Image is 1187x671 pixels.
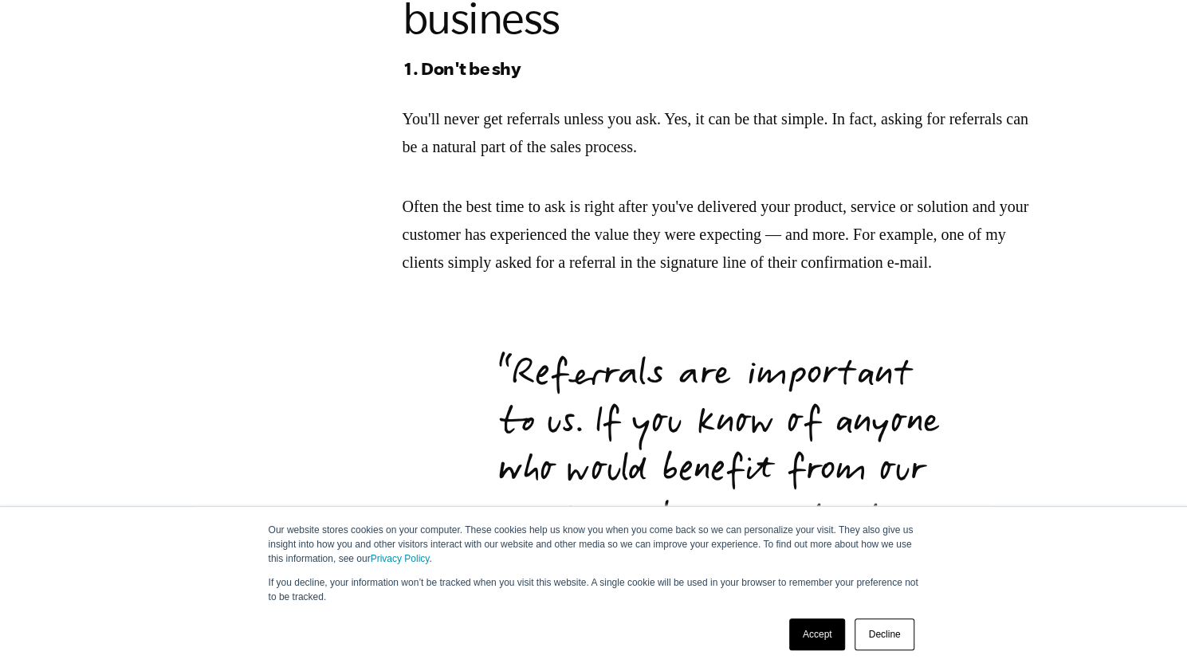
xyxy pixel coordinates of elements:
[371,553,430,564] a: Privacy Policy
[403,58,521,78] strong: 1. Don't be shy
[269,575,919,604] p: If you decline, your information won’t be tracked when you visit this website. A single cookie wi...
[403,105,1040,161] p: You'll never get referrals unless you ask. Yes, it can be that simple. In fact, asking for referr...
[789,618,846,650] a: Accept
[855,618,914,650] a: Decline
[269,523,919,566] p: Our website stores cookies on your computer. These cookies help us know you when you come back so...
[403,193,1040,277] p: Often the best time to ask is right after you've delivered your product, service or solution and ...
